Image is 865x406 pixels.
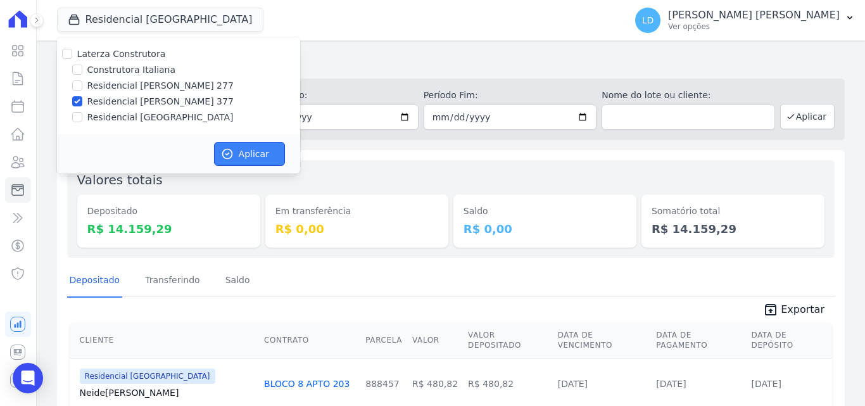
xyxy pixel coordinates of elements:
dd: R$ 0,00 [464,220,626,238]
th: Valor [407,322,463,358]
dd: R$ 14.159,29 [87,220,250,238]
label: Residencial [GEOGRAPHIC_DATA] [87,111,234,124]
dt: Depositado [87,205,250,218]
th: Parcela [360,322,407,358]
th: Cliente [70,322,259,358]
label: Construtora Italiana [87,63,175,77]
button: Aplicar [780,104,835,129]
a: Neide[PERSON_NAME] [80,386,254,399]
th: Contrato [259,322,360,358]
button: Residencial [GEOGRAPHIC_DATA] [57,8,263,32]
th: Valor Depositado [463,322,553,358]
label: Residencial [PERSON_NAME] 377 [87,95,234,108]
th: Data de Vencimento [553,322,652,358]
a: BLOCO 8 APTO 203 [264,379,350,389]
a: Depositado [67,265,123,298]
th: Data de Pagamento [651,322,746,358]
dd: R$ 0,00 [275,220,438,238]
a: Transferindo [142,265,203,298]
p: [PERSON_NAME] [PERSON_NAME] [668,9,840,22]
div: Open Intercom Messenger [13,363,43,393]
h2: Minha Carteira [57,51,845,73]
span: Exportar [781,302,824,317]
i: unarchive [763,302,778,317]
button: LD [PERSON_NAME] [PERSON_NAME] Ver opções [625,3,865,38]
a: 888457 [365,379,399,389]
button: Aplicar [214,142,285,166]
a: [DATE] [558,379,588,389]
label: Nome do lote ou cliente: [602,89,775,102]
span: LD [642,16,654,25]
span: Residencial [GEOGRAPHIC_DATA] [80,369,215,384]
a: [DATE] [656,379,686,389]
a: [DATE] [752,379,781,389]
dt: Em transferência [275,205,438,218]
label: Período Inicío: [245,89,419,102]
dt: Somatório total [652,205,814,218]
a: Saldo [223,265,253,298]
label: Valores totais [77,172,163,187]
label: Período Fim: [424,89,597,102]
dt: Saldo [464,205,626,218]
label: Residencial [PERSON_NAME] 277 [87,79,234,92]
dd: R$ 14.159,29 [652,220,814,238]
label: Laterza Construtora [77,49,166,59]
p: Ver opções [668,22,840,32]
th: Data de Depósito [747,322,832,358]
a: unarchive Exportar [753,302,835,320]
